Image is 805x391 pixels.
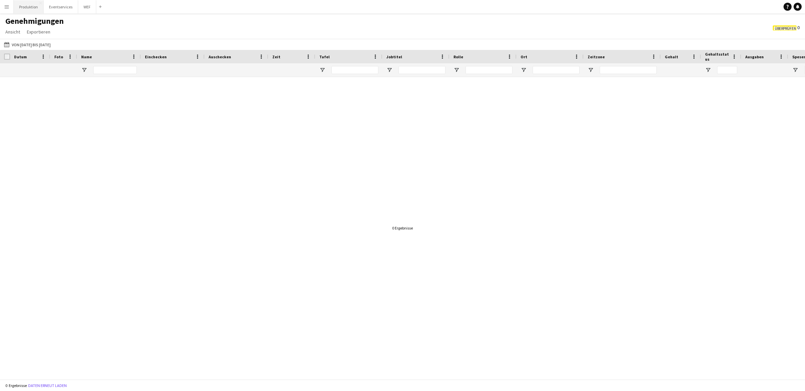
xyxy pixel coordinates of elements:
[54,54,63,59] span: Foto
[27,29,50,35] span: Exportieren
[792,67,798,73] button: Filtermenü öffnen
[24,27,53,36] a: Exportieren
[3,41,52,49] button: Von [DATE] bis [DATE]
[588,54,605,59] span: Zeitzone
[705,67,711,73] button: Filtermenü öffnen
[466,66,513,74] input: Rolle Filtereingang
[386,67,392,73] button: Filtermenü öffnen
[331,66,378,74] input: Tafel Filtereingang
[775,26,796,31] span: Überprüfen
[453,54,463,59] span: Rolle
[319,54,330,59] span: Tafel
[319,67,325,73] button: Filtermenü öffnen
[81,67,87,73] button: Filtermenü öffnen
[533,66,580,74] input: Ort Filtereingang
[93,66,137,74] input: Name Filtereingang
[773,24,800,30] span: 0
[272,54,280,59] span: Zeit
[398,66,445,74] input: Jobtitel Filtereingang
[44,0,78,13] button: Eventservices
[145,54,167,59] span: Einchecken
[209,54,231,59] span: Auschecken
[600,66,657,74] input: Zeitzone Filtereingang
[27,382,68,389] button: Daten erneut laden
[453,67,460,73] button: Filtermenü öffnen
[14,0,44,13] button: Produktion
[5,29,20,35] span: Ansicht
[78,0,96,13] button: WEF
[717,66,737,74] input: Gehaltsstatus Filtereingang
[745,54,764,59] span: Ausgaben
[521,54,527,59] span: Ort
[392,225,413,231] div: 0 Ergebnisse
[665,54,678,59] span: Gehalt
[3,27,23,36] a: Ansicht
[4,54,10,60] input: Column with Header Selection
[521,67,527,73] button: Filtermenü öffnen
[588,67,594,73] button: Filtermenü öffnen
[81,54,92,59] span: Name
[14,54,27,59] span: Datum
[386,54,402,59] span: Jobtitel
[705,52,729,62] span: Gehaltsstatus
